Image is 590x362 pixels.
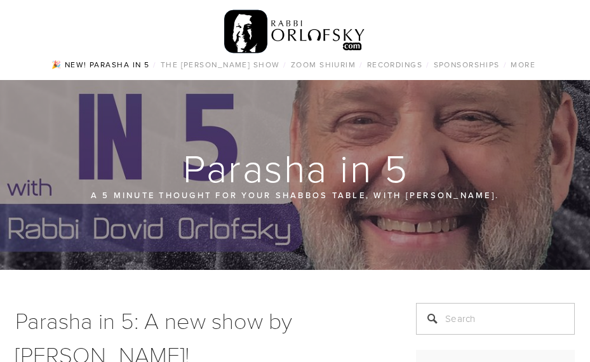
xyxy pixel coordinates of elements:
span: / [359,59,363,70]
p: A 5 minute thought for your Shabbos table, with [PERSON_NAME]. [71,188,519,202]
a: The [PERSON_NAME] Show [157,57,284,73]
input: Search [416,303,575,335]
span: / [426,59,429,70]
a: Sponsorships [430,57,504,73]
img: RabbiOrlofsky.com [224,7,366,57]
a: Recordings [363,57,426,73]
a: More [507,57,539,73]
a: Zoom Shiurim [287,57,359,73]
span: / [283,59,286,70]
h1: Parasha in 5 [15,147,576,188]
span: / [153,59,156,70]
a: 🎉 NEW! Parasha in 5 [48,57,153,73]
span: / [504,59,507,70]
